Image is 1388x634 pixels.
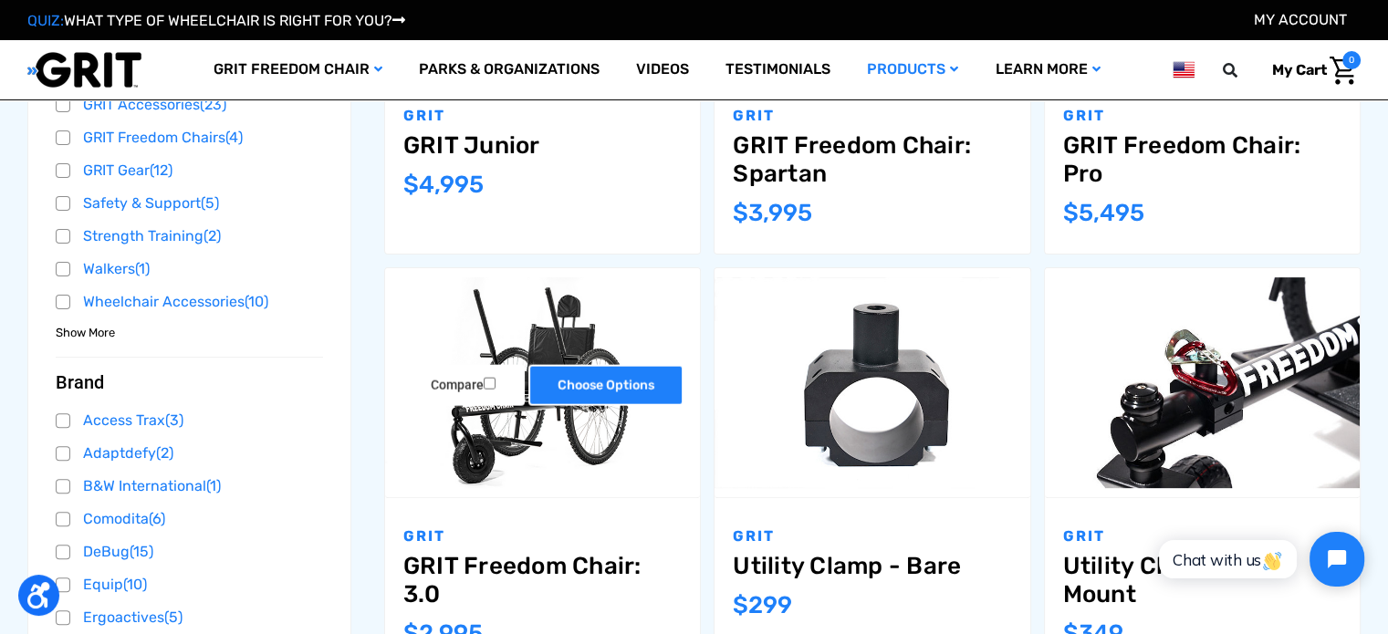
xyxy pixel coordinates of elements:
a: Account [1254,11,1347,28]
a: Utility Clamp - Bare,$299.00 [733,552,1011,580]
span: My Cart [1272,61,1327,78]
a: GRIT Accessories(23) [56,91,323,119]
a: GRIT Freedom Chair: Pro,$5,495.00 [1063,131,1341,188]
span: (3) [165,411,183,429]
span: (12) [150,161,172,179]
a: Testimonials [707,40,849,99]
span: (1) [206,477,221,494]
span: (2) [204,227,221,244]
a: DeBug(15) [56,538,323,566]
a: GRIT Freedom Chair: 3.0,$2,995.00 [385,268,700,496]
a: Adaptdefy(2) [56,440,323,467]
img: GRIT All-Terrain Wheelchair and Mobility Equipment [27,51,141,88]
span: (2) [156,444,173,462]
span: (23) [200,96,226,113]
span: (10) [245,293,268,310]
span: (15) [130,543,153,560]
img: Utility Clamp - Rope Mount [1045,277,1360,487]
a: GRIT Freedom Chairs(4) [56,124,323,151]
a: Equip(10) [56,571,323,598]
a: Utility Clamp - Rope Mount,$349.00 [1045,268,1360,496]
label: Compare [402,365,525,406]
a: Utility Clamp - Rope Mount,$349.00 [1063,552,1341,608]
a: GRIT Freedom Chair: 3.0,$2,995.00 [403,552,682,608]
a: Show More [56,323,115,340]
a: Utility Clamp - Bare,$299.00 [715,268,1029,496]
span: $4,995 [403,171,484,199]
input: Compare [1143,378,1155,390]
p: GRIT [733,525,1011,547]
a: GRIT Junior,$4,995.00 [403,131,682,160]
span: (10) [123,576,147,593]
p: GRIT [403,525,682,547]
label: Compare [1061,365,1184,406]
a: QUIZ:WHAT TYPE OF WHEELCHAIR IS RIGHT FOR YOU? [27,12,405,29]
span: Brand [56,371,104,393]
span: QUIZ: [27,12,64,29]
input: Compare [484,378,496,390]
a: Choose Options [1188,365,1343,406]
input: Search [1231,51,1258,89]
a: Access Trax(3) [56,407,323,434]
span: (1) [135,260,150,277]
a: Safety & Support(5) [56,190,323,217]
a: Choose Options [528,365,684,406]
iframe: Tidio Chat [1139,516,1380,602]
p: GRIT [1063,105,1341,127]
a: Videos [618,40,707,99]
a: Walkers(1) [56,255,323,283]
a: Add to Cart [871,365,1000,406]
p: GRIT [403,105,682,127]
span: $5,495 [1063,199,1144,227]
a: B&W International(1) [56,473,323,500]
a: Ergoactives(5) [56,604,323,631]
a: Comodita(6) [56,505,323,533]
a: Parks & Organizations [401,40,618,99]
img: us.png [1173,58,1195,81]
span: Show More [56,324,115,342]
a: GRIT Gear(12) [56,157,323,184]
a: Learn More [976,40,1118,99]
span: $3,995 [733,199,812,227]
span: 0 [1342,51,1361,69]
a: GRIT Freedom Chair: Spartan,$3,995.00 [733,131,1011,188]
a: Cart with 0 items [1258,51,1361,89]
span: (5) [164,608,183,626]
button: Brand [56,371,323,393]
img: Utility Clamp - Bare [715,277,1029,487]
p: GRIT [733,105,1011,127]
span: (5) [201,194,219,212]
a: Wheelchair Accessories(10) [56,288,323,316]
a: GRIT Freedom Chair [195,40,401,99]
span: (4) [225,129,243,146]
span: (6) [149,510,165,527]
img: GRIT Freedom Chair: 3.0 [385,277,700,487]
p: GRIT [1063,525,1341,547]
span: $299 [733,591,792,619]
a: Strength Training(2) [56,223,323,250]
label: Compare [744,365,867,406]
img: Cart [1330,57,1356,85]
input: Compare [826,378,838,390]
a: Products [849,40,976,99]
